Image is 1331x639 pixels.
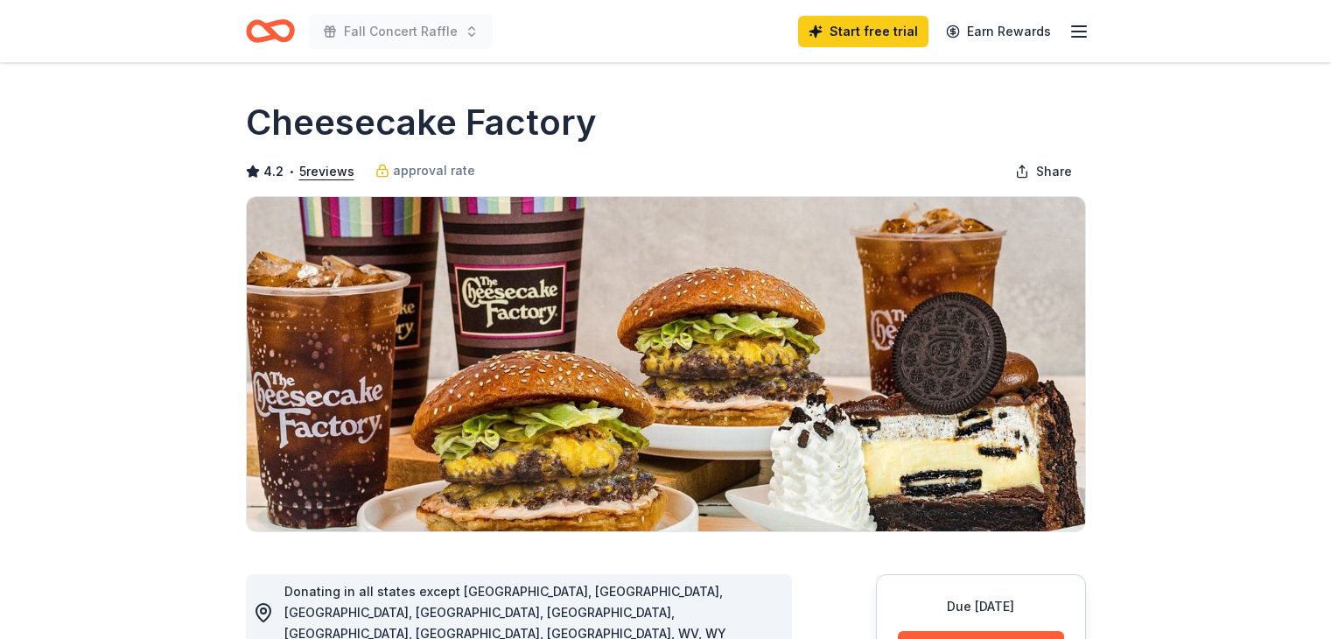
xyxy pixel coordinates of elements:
a: Start free trial [798,16,928,47]
button: Share [1001,154,1086,189]
a: approval rate [375,160,475,181]
span: 4.2 [263,161,284,182]
span: Fall Concert Raffle [344,21,458,42]
button: 5reviews [299,161,354,182]
button: Fall Concert Raffle [309,14,493,49]
img: Image for Cheesecake Factory [247,197,1085,531]
div: Due [DATE] [898,596,1064,617]
a: Earn Rewards [935,16,1061,47]
span: Share [1036,161,1072,182]
span: • [288,165,294,179]
h1: Cheesecake Factory [246,98,597,147]
span: approval rate [393,160,475,181]
a: Home [246,11,295,52]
